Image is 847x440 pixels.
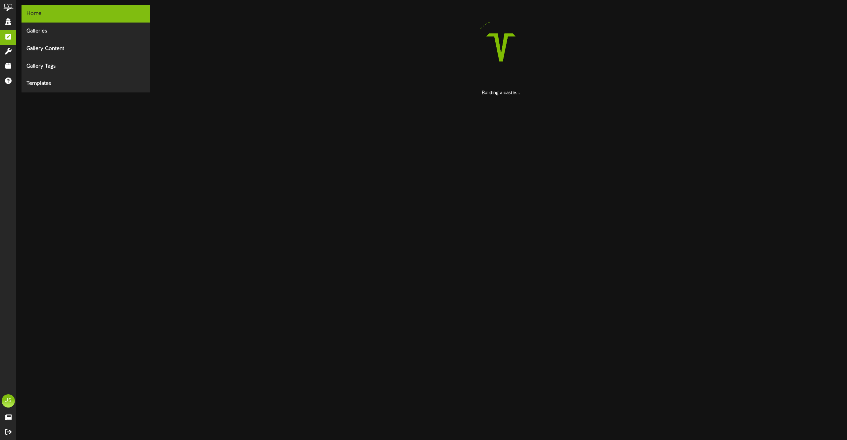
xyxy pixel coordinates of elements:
[22,40,150,58] div: Gallery Content
[22,23,150,40] div: Galleries
[22,58,150,75] div: Gallery Tags
[482,90,520,95] strong: Building a castle...
[22,5,150,23] div: Home
[459,5,543,90] img: loading-spinner-4.png
[2,394,15,408] div: JS
[22,75,150,92] div: Templates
